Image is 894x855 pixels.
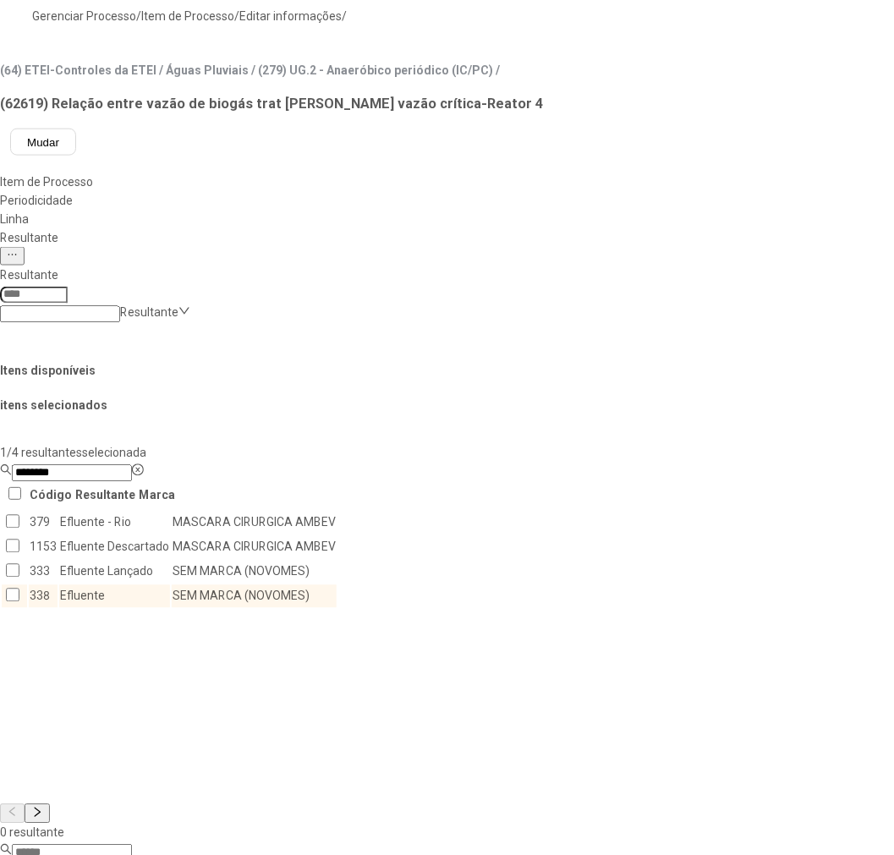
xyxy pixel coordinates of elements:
[342,9,347,23] nz-breadcrumb-separator: /
[82,447,146,460] span: selecionada
[136,9,141,23] nz-breadcrumb-separator: /
[59,561,170,584] td: Efluente Lançado
[120,306,178,320] nz-select-placeholder: Resultante
[59,512,170,534] td: Efluente - Rio
[172,585,337,608] td: SEM MARCA (NOVOMES)
[32,9,136,23] a: Gerenciar Processo
[10,129,76,156] button: Mudar
[172,536,337,559] td: MASCARA CIRURGICA AMBEV
[141,9,234,23] a: Item de Processo
[29,484,73,507] th: Código
[172,561,337,584] td: SEM MARCA (NOVOMES)
[59,536,170,559] td: Efluente Descartado
[74,484,136,507] th: Resultante
[29,512,58,534] td: 379
[138,484,176,507] th: Marca
[29,536,58,559] td: 1153
[29,561,58,584] td: 333
[239,9,342,23] a: Editar informações
[29,585,58,608] td: 338
[27,136,59,149] span: Mudar
[234,9,239,23] nz-breadcrumb-separator: /
[172,512,337,534] td: MASCARA CIRURGICA AMBEV
[59,585,170,608] td: Efluente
